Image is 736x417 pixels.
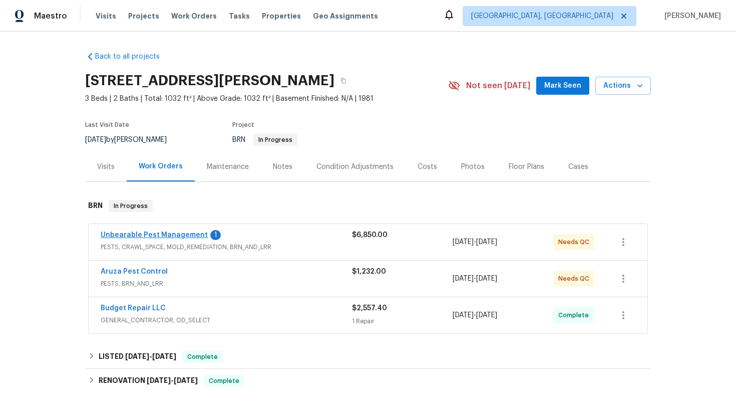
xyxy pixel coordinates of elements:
[171,11,217,21] span: Work Orders
[152,353,176,360] span: [DATE]
[509,162,544,172] div: Floor Plans
[232,136,297,143] span: BRN
[85,190,651,222] div: BRN In Progress
[334,72,352,90] button: Copy Address
[461,162,485,172] div: Photos
[99,375,198,387] h6: RENOVATION
[101,315,352,325] span: GENERAL_CONTRACTOR, OD_SELECT
[262,11,301,21] span: Properties
[101,305,166,312] a: Budget Repair LLC
[453,237,497,247] span: -
[453,274,497,284] span: -
[595,77,651,95] button: Actions
[603,80,643,92] span: Actions
[97,162,115,172] div: Visits
[453,275,474,282] span: [DATE]
[85,369,651,393] div: RENOVATION [DATE]-[DATE]Complete
[125,353,176,360] span: -
[85,345,651,369] div: LISTED [DATE]-[DATE]Complete
[101,268,168,275] a: Aruza Pest Control
[207,162,249,172] div: Maintenance
[254,137,296,143] span: In Progress
[544,80,581,92] span: Mark Seen
[139,161,183,171] div: Work Orders
[476,275,497,282] span: [DATE]
[210,230,221,240] div: 1
[558,310,593,320] span: Complete
[352,232,388,239] span: $6,850.00
[205,376,243,386] span: Complete
[128,11,159,21] span: Projects
[110,201,152,211] span: In Progress
[34,11,67,21] span: Maestro
[101,242,352,252] span: PESTS, CRAWL_SPACE, MOLD_REMEDIATION, BRN_AND_LRR
[476,239,497,246] span: [DATE]
[568,162,588,172] div: Cases
[101,232,208,239] a: Unbearable Pest Management
[558,237,593,247] span: Needs QC
[85,76,334,86] h2: [STREET_ADDRESS][PERSON_NAME]
[313,11,378,21] span: Geo Assignments
[476,312,497,319] span: [DATE]
[88,200,103,212] h6: BRN
[453,312,474,319] span: [DATE]
[660,11,721,21] span: [PERSON_NAME]
[352,316,453,326] div: 1 Repair
[85,134,179,146] div: by [PERSON_NAME]
[453,310,497,320] span: -
[273,162,292,172] div: Notes
[99,351,176,363] h6: LISTED
[147,377,198,384] span: -
[316,162,394,172] div: Condition Adjustments
[85,136,106,143] span: [DATE]
[96,11,116,21] span: Visits
[536,77,589,95] button: Mark Seen
[558,274,593,284] span: Needs QC
[174,377,198,384] span: [DATE]
[101,279,352,289] span: PESTS, BRN_AND_LRR
[183,352,222,362] span: Complete
[229,13,250,20] span: Tasks
[466,81,530,91] span: Not seen [DATE]
[147,377,171,384] span: [DATE]
[453,239,474,246] span: [DATE]
[418,162,437,172] div: Costs
[232,122,254,128] span: Project
[85,122,129,128] span: Last Visit Date
[352,305,387,312] span: $2,557.40
[85,94,448,104] span: 3 Beds | 2 Baths | Total: 1032 ft² | Above Grade: 1032 ft² | Basement Finished: N/A | 1981
[471,11,613,21] span: [GEOGRAPHIC_DATA], [GEOGRAPHIC_DATA]
[125,353,149,360] span: [DATE]
[352,268,386,275] span: $1,232.00
[85,52,181,62] a: Back to all projects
